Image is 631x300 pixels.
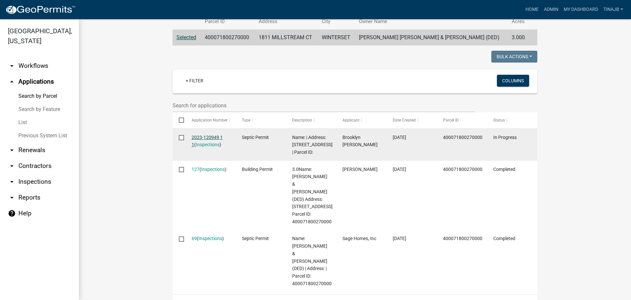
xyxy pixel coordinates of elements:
a: Selected [176,34,196,41]
span: 09/08/2022 [393,167,406,172]
span: Applicant [342,118,360,123]
i: arrow_drop_down [8,162,16,170]
span: 05/02/2023 [393,135,406,140]
th: Owner Name [355,14,507,29]
span: Septic Permit [242,236,269,241]
i: help [8,209,16,217]
span: Ryan Hobart [342,167,378,172]
div: ( ) [192,134,229,149]
span: Name: | Address: 1811 MILLSTREAM CT | Parcel ID: [292,135,333,155]
span: Sage Homes, Inc [342,236,376,241]
td: 400071800270000 [201,30,254,46]
th: City [318,14,355,29]
a: Home [523,3,541,16]
span: Name: PEYTON, RYAN & ANNIE M (DED) | Address: | Parcel ID: 400071800270000 [292,236,332,286]
span: Brooklyn Krings [342,135,378,148]
span: In Progress [493,135,517,140]
a: My Dashboard [561,3,601,16]
a: Inspections [196,142,220,147]
span: 400071800270000 [443,135,482,140]
span: Building Permit [242,167,273,172]
input: Search for applications [173,99,475,112]
a: 69 [192,236,197,241]
datatable-header-cell: Select [173,112,185,128]
a: Inspections [201,167,225,172]
div: ( ) [192,235,229,242]
span: Description [292,118,312,123]
a: Inspections [199,236,222,241]
datatable-header-cell: Status [487,112,537,128]
th: Parcel ID [201,14,254,29]
span: 400071800270000 [443,236,482,241]
span: 400071800270000 [443,167,482,172]
span: Status [493,118,505,123]
datatable-header-cell: Parcel ID [437,112,487,128]
datatable-header-cell: Applicant [336,112,386,128]
datatable-header-cell: Application Number [185,112,235,128]
span: Septic Permit [242,135,269,140]
td: 3.000 [508,30,529,46]
span: Completed [493,236,515,241]
a: Tinajb [601,3,626,16]
td: WINTERSET [318,30,355,46]
td: 1811 MILLSTREAM CT [255,30,318,46]
a: 2023-120949 1 1 [192,135,223,148]
a: + Filter [180,75,209,87]
span: Parcel ID [443,118,459,123]
datatable-header-cell: Type [235,112,286,128]
td: [PERSON_NAME] [PERSON_NAME] & [PERSON_NAME] (DED) [355,30,507,46]
button: Bulk Actions [491,51,537,63]
span: Date Created [393,118,416,123]
i: arrow_drop_down [8,146,16,154]
i: arrow_drop_down [8,62,16,70]
span: 3.0Name: PEYTON, RYAN & ANNIE M (DED) Address: 1811 MILLSTREAM CT Parcel ID: 400071800270000 [292,167,333,224]
button: Columns [497,75,529,87]
a: Admin [541,3,561,16]
th: Acres [508,14,529,29]
span: Application Number [192,118,227,123]
datatable-header-cell: Description [286,112,336,128]
datatable-header-cell: Date Created [386,112,437,128]
a: 127 [192,167,199,172]
span: Completed [493,167,515,172]
i: arrow_drop_up [8,78,16,86]
span: 08/22/2022 [393,236,406,241]
i: arrow_drop_down [8,194,16,202]
span: Type [242,118,250,123]
i: arrow_drop_down [8,178,16,186]
div: ( ) [192,166,229,173]
th: Address [255,14,318,29]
